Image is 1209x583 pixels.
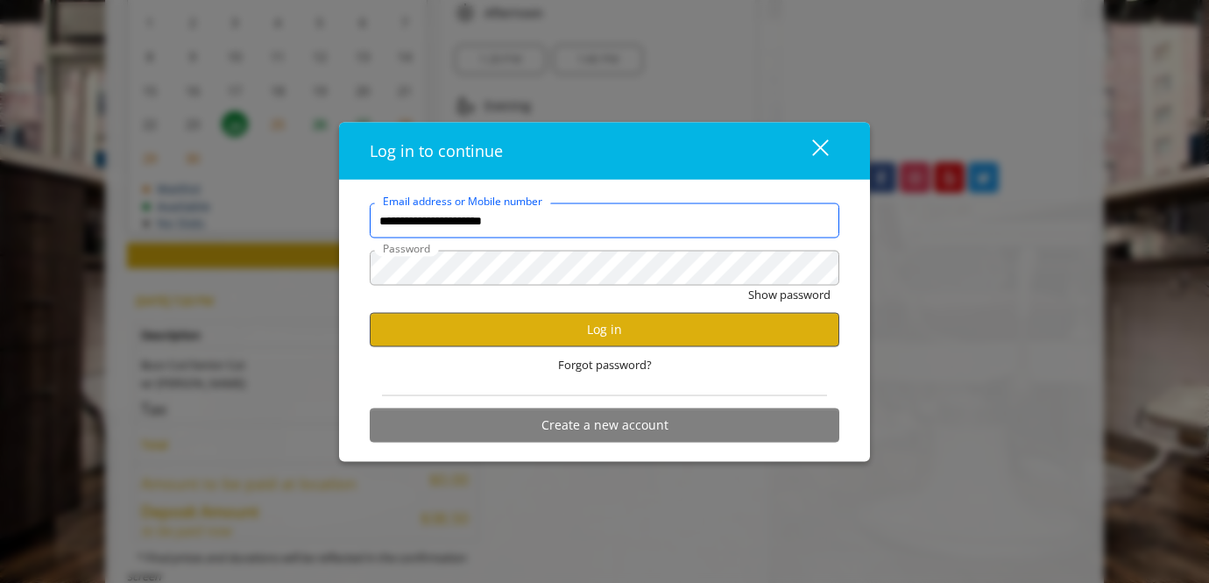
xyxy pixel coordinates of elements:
[792,138,827,164] div: close dialog
[370,140,503,161] span: Log in to continue
[374,193,551,210] label: Email address or Mobile number
[370,312,839,346] button: Log in
[370,408,839,442] button: Create a new account
[558,356,652,374] span: Forgot password?
[748,286,831,304] button: Show password
[780,133,839,169] button: close dialog
[370,203,839,238] input: Email address or Mobile number
[374,240,439,257] label: Password
[370,251,839,286] input: Password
